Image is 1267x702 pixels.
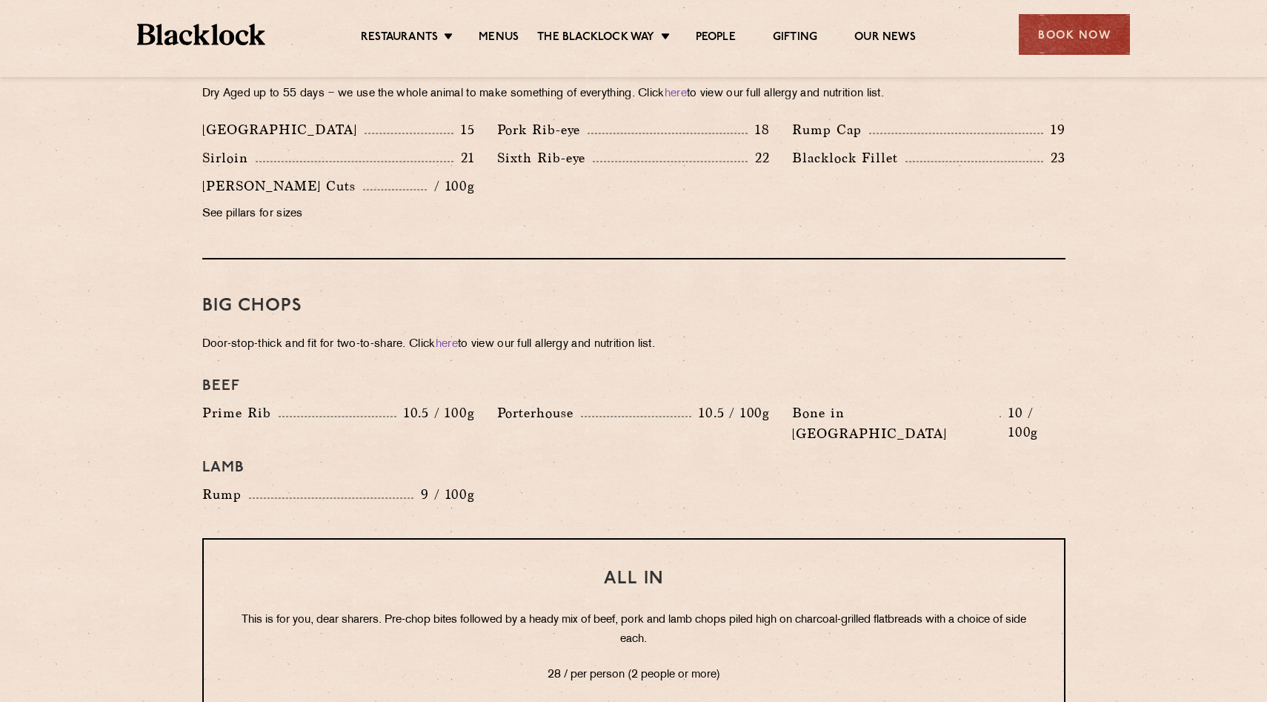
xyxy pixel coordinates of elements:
[202,297,1065,316] h3: Big Chops
[453,148,475,168] p: 21
[748,148,770,168] p: 22
[137,24,265,45] img: BL_Textured_Logo-footer-cropped.svg
[453,120,475,139] p: 15
[233,569,1034,589] h3: All In
[479,30,519,47] a: Menus
[413,485,475,504] p: 9 / 100g
[202,377,1065,395] h4: Beef
[497,403,581,423] p: Porterhouse
[497,148,593,168] p: Sixth Rib-eye
[537,30,654,47] a: The Blacklock Way
[792,403,1000,444] p: Bone in [GEOGRAPHIC_DATA]
[202,148,256,168] p: Sirloin
[1019,14,1130,55] div: Book Now
[792,119,869,140] p: Rump Cap
[202,119,365,140] p: [GEOGRAPHIC_DATA]
[854,30,916,47] a: Our News
[202,484,249,505] p: Rump
[361,30,438,47] a: Restaurants
[691,403,770,423] p: 10.5 / 100g
[202,334,1065,355] p: Door-stop-thick and fit for two-to-share. Click to view our full allergy and nutrition list.
[233,611,1034,649] p: This is for you, dear sharers. Pre-chop bites followed by a heady mix of beef, pork and lamb chop...
[202,204,475,225] p: See pillars for sizes
[1043,148,1065,168] p: 23
[497,119,588,140] p: Pork Rib-eye
[202,459,1065,477] h4: Lamb
[202,403,279,423] p: Prime Rib
[436,339,458,350] a: here
[773,30,817,47] a: Gifting
[696,30,736,47] a: People
[202,84,1065,105] p: Dry Aged up to 55 days − we use the whole animal to make something of everything. Click to view o...
[748,120,770,139] p: 18
[233,666,1034,685] p: 28 / per person (2 people or more)
[1043,120,1065,139] p: 19
[792,148,905,168] p: Blacklock Fillet
[202,176,363,196] p: [PERSON_NAME] Cuts
[1001,403,1065,442] p: 10 / 100g
[427,176,475,196] p: / 100g
[396,403,475,423] p: 10.5 / 100g
[665,88,687,99] a: here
